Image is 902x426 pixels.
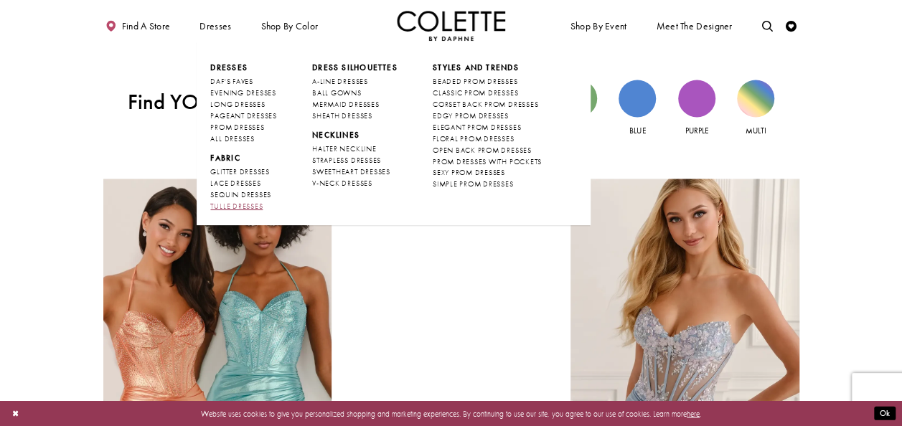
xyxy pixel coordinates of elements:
span: FLORAL PROM DRESSES [433,134,514,143]
a: SIMPLE PROM DRESSES [433,179,542,190]
div: Purple view [678,80,715,117]
span: Dresses [210,62,276,73]
a: LACE DRESSES [210,178,276,189]
span: GLITTER DRESSES [210,167,269,176]
span: PROM DRESSES [210,123,264,132]
span: Blue [629,126,645,136]
a: CORSET BACK PROM DRESSES [433,99,542,110]
p: Website uses cookies to give you personalized shopping and marketing experiences. By continuing t... [78,406,824,420]
span: LACE DRESSES [210,179,260,188]
span: CLASSIC PROM DRESSES [433,88,518,98]
a: CLASSIC PROM DRESSES [433,87,542,99]
a: TULLE DRESSES [210,201,276,212]
span: LONG DRESSES [210,100,265,109]
span: Shop By Event [568,11,629,41]
img: Colette by Daphne [397,11,506,41]
span: BALL GOWNS [312,88,362,98]
a: SHEATH DRESSES [312,110,398,122]
a: SWEETHEART DRESSES [312,166,398,178]
span: Dresses [197,11,234,41]
a: A-LINE DRESSES [312,76,398,87]
a: EVENING DRESSES [210,87,276,99]
span: Purple [685,126,708,136]
span: EVENING DRESSES [210,88,276,98]
button: Submit Dialog [874,407,896,420]
a: ELEGANT PROM DRESSES [433,122,542,133]
a: Toggle search [759,11,776,41]
span: FABRIC [210,153,240,163]
span: Dresses [199,21,231,32]
span: Shop by color [260,21,318,32]
span: STRAPLESS DRESSES [312,156,381,165]
a: V-NECK DRESSES [312,178,398,189]
span: SIMPLE PROM DRESSES [433,179,513,189]
a: HALTER NECKLINE [312,143,398,155]
a: OPEN BACK PROM DRESSES [433,145,542,156]
a: SEXY PROM DRESSES [433,167,542,179]
a: Blue view Blue [619,80,656,138]
a: Visit Home Page [397,11,506,41]
a: STRAPLESS DRESSES [312,155,398,166]
span: Meet the designer [656,21,732,32]
a: GLITTER DRESSES [210,166,276,178]
div: Multi view [737,80,774,117]
span: BEADED PROM DRESSES [433,77,517,86]
span: STYLES AND TRENDS [433,62,519,72]
span: A-LINE DRESSES [312,77,368,86]
span: FABRIC [210,153,276,164]
span: STYLES AND TRENDS [433,62,542,73]
a: here [687,408,700,418]
a: PROM DRESSES WITH POCKETS [433,156,542,168]
span: DAF'S FAVES [210,77,253,86]
a: Find a store [103,11,173,41]
a: Multi view Multi [737,80,774,138]
span: EDGY PROM DRESSES [433,111,509,120]
span: Multi [746,126,766,136]
span: Find a store [122,21,171,32]
span: PROM DRESSES WITH POCKETS [433,157,542,166]
span: OPEN BACK PROM DRESSES [433,146,532,155]
span: NECKLINES [312,130,360,140]
a: SEQUIN DRESSES [210,189,276,201]
span: Dresses [210,62,248,72]
span: HALTER NECKLINE [312,144,376,153]
button: Close Dialog [6,404,24,423]
a: PAGEANT DRESSES [210,110,276,122]
span: ALL DRESSES [210,134,254,143]
a: DAF'S FAVES [210,76,276,87]
span: NECKLINES [312,130,398,141]
a: Check Wishlist [783,11,799,41]
span: SWEETHEART DRESSES [312,167,390,176]
span: TULLE DRESSES [210,202,263,211]
span: Shop By Event [570,21,627,32]
a: EDGY PROM DRESSES [433,110,542,122]
a: BALL GOWNS [312,87,398,99]
span: SEQUIN DRESSES [210,190,271,199]
span: SHEATH DRESSES [312,111,372,120]
span: CORSET BACK PROM DRESSES [433,100,538,109]
a: Meet the designer [654,11,736,41]
a: PROM DRESSES [210,122,276,133]
span: MERMAID DRESSES [312,100,379,109]
a: Purple view Purple [678,80,715,138]
a: ALL DRESSES [210,133,276,145]
div: Blue view [619,80,656,117]
a: LONG DRESSES [210,99,276,110]
a: FLORAL PROM DRESSES [433,133,542,145]
a: MERMAID DRESSES [312,99,398,110]
span: PAGEANT DRESSES [210,111,276,120]
span: DRESS SILHOUETTES [312,62,398,72]
span: Shop by color [258,11,321,41]
span: V-NECK DRESSES [312,179,372,188]
span: ELEGANT PROM DRESSES [433,123,521,132]
span: SEXY PROM DRESSES [433,168,505,177]
span: Find YOUR Color [128,90,299,115]
span: DRESS SILHOUETTES [312,62,398,73]
a: BEADED PROM DRESSES [433,76,542,87]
